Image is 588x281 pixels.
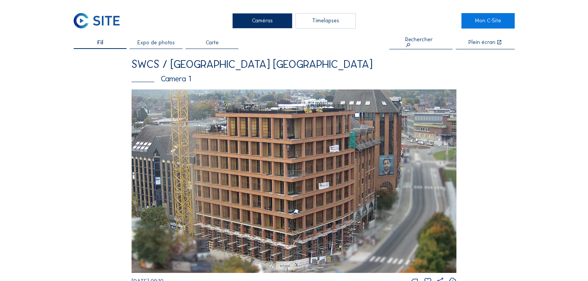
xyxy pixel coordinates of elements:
span: Expo de photos [137,40,175,45]
a: Mon C-Site [461,13,514,29]
div: Timelapses [296,13,355,29]
div: Plein écran [468,40,495,45]
span: Fil [97,40,103,45]
div: Camera 1 [132,75,457,83]
img: C-SITE Logo [74,13,120,29]
div: Rechercher [405,37,437,48]
a: C-SITE Logo [74,13,127,29]
div: Caméras [232,13,292,29]
div: SWCS / [GEOGRAPHIC_DATA] [GEOGRAPHIC_DATA] [132,59,457,70]
span: Carte [206,40,219,45]
img: Image [132,89,457,273]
